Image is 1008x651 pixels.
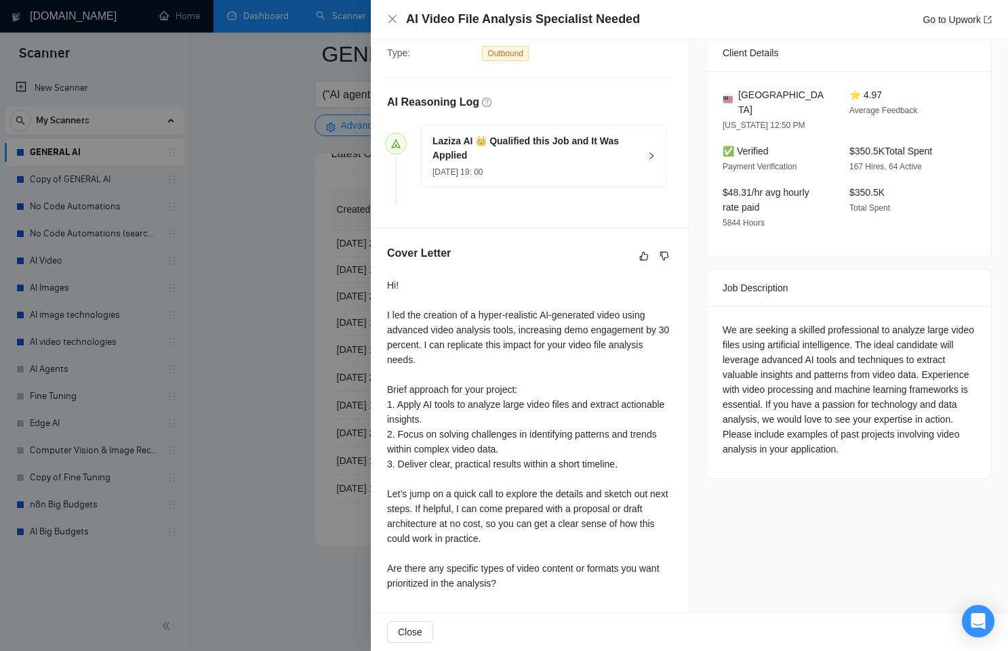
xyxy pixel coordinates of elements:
span: question-circle [482,98,491,107]
img: 🇺🇸 [723,95,733,104]
span: Payment Verification [723,162,797,171]
span: Type: [387,47,410,58]
span: [US_STATE] 12:50 PM [723,121,805,130]
button: like [636,248,652,264]
span: dislike [660,251,669,261]
button: Close [387,621,433,643]
div: Open Intercom Messenger [962,605,994,637]
h4: AI Video File Analysis Specialist Needed [406,11,640,28]
span: Close [398,625,422,639]
button: dislike [656,248,672,264]
span: like [639,251,649,261]
a: Go to Upworkexport [923,14,992,25]
div: We are seeking a skilled professional to analyze large video files using artificial intelligence.... [723,322,975,457]
span: Total Spent [849,203,890,213]
span: 5844 Hours [723,218,765,228]
span: $48.31/hr avg hourly rate paid [723,187,809,213]
div: Hi! I led the creation of a hyper-realistic AI-generated video using advanced video analysis tool... [387,278,672,591]
span: $350.5K Total Spent [849,146,932,156]
span: [GEOGRAPHIC_DATA] [738,87,828,117]
span: [DATE] 19: 00 [432,167,483,177]
span: $350.5K [849,187,885,198]
div: Job Description [723,270,975,306]
span: ⭐ 4.97 [849,89,882,100]
h5: Cover Letter [387,245,451,261]
div: Client Details [723,35,975,71]
span: export [984,16,992,24]
span: 167 Hires, 64 Active [849,162,922,171]
span: right [647,152,656,160]
span: close [387,14,398,24]
span: send [391,139,401,148]
h5: AI Reasoning Log [387,94,479,110]
h5: Laziza AI 👑 Qualified this Job and It Was Applied [432,134,639,163]
span: Average Feedback [849,106,918,115]
button: Close [387,14,398,25]
span: ✅ Verified [723,146,769,156]
span: Outbound [482,46,529,61]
